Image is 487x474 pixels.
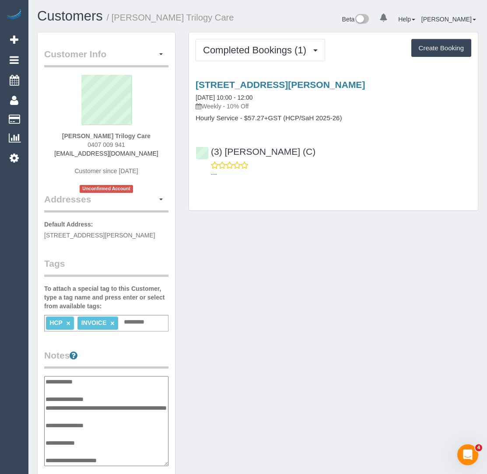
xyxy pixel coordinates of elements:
[49,319,62,326] span: HCP
[80,185,133,192] span: Unconfirmed Account
[44,284,168,310] label: To attach a special tag to this Customer, type a tag name and press enter or select from availabl...
[44,48,168,67] legend: Customer Info
[37,8,103,24] a: Customers
[107,13,234,22] small: / [PERSON_NAME] Trilogy Care
[67,320,70,327] a: ×
[475,444,482,451] span: 4
[54,150,158,157] a: [EMAIL_ADDRESS][DOMAIN_NAME]
[88,141,125,148] span: 0407 009 941
[398,16,415,23] a: Help
[110,320,114,327] a: ×
[44,220,93,229] label: Default Address:
[81,319,107,326] span: INVOICE
[196,94,252,101] a: [DATE] 10:00 - 12:00
[44,257,168,277] legend: Tags
[44,232,155,239] span: [STREET_ADDRESS][PERSON_NAME]
[411,39,471,57] button: Create Booking
[196,115,471,122] h4: Hourly Service - $57.27+GST (HCP/SaH 2025-26)
[211,170,471,178] p: ---
[5,9,23,21] img: Automaid Logo
[457,444,478,465] iframe: Intercom live chat
[196,80,365,90] a: [STREET_ADDRESS][PERSON_NAME]
[196,146,315,157] a: (3) [PERSON_NAME] (C)
[203,45,311,56] span: Completed Bookings (1)
[74,167,138,174] span: Customer since [DATE]
[44,349,168,369] legend: Notes
[421,16,476,23] a: [PERSON_NAME]
[354,14,369,25] img: New interface
[196,102,471,111] p: Weekly - 10% Off
[196,39,325,61] button: Completed Bookings (1)
[342,16,369,23] a: Beta
[62,132,151,139] strong: [PERSON_NAME] Trilogy Care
